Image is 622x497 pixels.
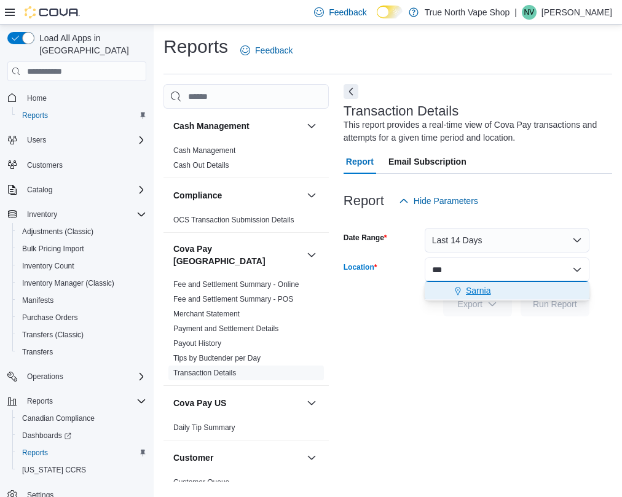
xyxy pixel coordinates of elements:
span: Canadian Compliance [22,413,95,423]
button: Close list of options [572,265,582,275]
span: Reports [22,394,146,409]
span: Home [27,93,47,103]
a: [US_STATE] CCRS [17,463,91,477]
div: This report provides a real-time view of Cova Pay transactions and attempts for a given time peri... [344,119,606,144]
span: Load All Apps in [GEOGRAPHIC_DATA] [34,32,146,57]
span: Home [22,90,146,105]
span: Run Report [533,298,577,310]
a: Payment and Settlement Details [173,324,278,333]
button: Cova Pay [GEOGRAPHIC_DATA] [304,248,319,262]
h3: Compliance [173,189,222,202]
button: Customers [2,156,151,174]
button: Users [22,133,51,147]
button: Operations [2,368,151,385]
button: Cova Pay [GEOGRAPHIC_DATA] [173,243,302,267]
button: Catalog [22,182,57,197]
span: Transfers [17,345,146,359]
button: Users [2,131,151,149]
span: Feedback [329,6,366,18]
span: Fee and Settlement Summary - Online [173,280,299,289]
span: Operations [27,372,63,382]
span: Dashboards [22,431,71,440]
span: Inventory [22,207,146,222]
div: Choose from the following options [425,282,589,300]
button: Home [2,88,151,106]
div: Customer [163,475,329,495]
button: Sarnia [425,282,589,300]
span: Inventory Count [17,259,146,273]
h3: Cash Management [173,120,250,132]
span: Transfers (Classic) [17,327,146,342]
a: Inventory Manager (Classic) [17,276,119,291]
span: Users [22,133,146,147]
span: Daily Tip Summary [173,423,235,432]
span: Manifests [22,295,53,305]
h1: Reports [163,34,228,59]
button: Catalog [2,181,151,198]
a: Home [22,91,52,106]
p: [PERSON_NAME] [541,5,612,20]
span: Customers [22,157,146,173]
span: Adjustments (Classic) [17,224,146,239]
a: Transfers (Classic) [17,327,89,342]
a: Customer Queue [173,478,229,487]
div: Compliance [163,213,329,232]
span: Cash Management [173,146,235,155]
h3: Customer [173,452,213,464]
a: Merchant Statement [173,310,240,318]
span: Adjustments (Classic) [22,227,93,237]
a: Reports [17,108,53,123]
a: Fee and Settlement Summary - Online [173,280,299,289]
span: Customer Queue [173,477,229,487]
h3: Cova Pay US [173,397,226,409]
span: Report [346,149,374,174]
label: Date Range [344,233,387,243]
span: Catalog [27,185,52,195]
span: Washington CCRS [17,463,146,477]
div: Cova Pay [GEOGRAPHIC_DATA] [163,277,329,385]
span: Catalog [22,182,146,197]
span: Manifests [17,293,146,308]
span: Hide Parameters [414,195,478,207]
h3: Report [344,194,384,208]
span: Transfers [22,347,53,357]
span: Reports [22,111,48,120]
div: Cova Pay US [163,420,329,440]
button: Manifests [12,292,151,309]
a: Dashboards [12,427,151,444]
button: Export [443,292,512,316]
button: Customer [173,452,302,464]
span: Purchase Orders [22,313,78,323]
a: Transaction Details [173,369,236,377]
a: Feedback [235,38,297,63]
button: Adjustments (Classic) [12,223,151,240]
span: Export [451,292,505,316]
a: Transfers [17,345,58,359]
button: Inventory [2,206,151,223]
button: Canadian Compliance [12,410,151,427]
button: Transfers [12,343,151,361]
button: Compliance [173,189,302,202]
a: Inventory Count [17,259,79,273]
a: Tips by Budtender per Day [173,354,261,362]
button: Run Report [521,292,589,316]
span: Users [27,135,46,145]
a: Manifests [17,293,58,308]
a: Canadian Compliance [17,411,100,426]
a: Customers [22,158,68,173]
a: OCS Transaction Submission Details [173,216,294,224]
button: Hide Parameters [394,189,483,213]
img: Cova [25,6,80,18]
a: Cash Out Details [173,161,229,170]
a: Reports [17,445,53,460]
a: Purchase Orders [17,310,83,325]
button: Inventory [22,207,62,222]
p: True North Vape Shop [425,5,510,20]
span: Dark Mode [377,18,377,19]
span: Payout History [173,339,221,348]
span: Inventory Manager (Classic) [22,278,114,288]
button: Inventory Manager (Classic) [12,275,151,292]
div: Nancy Vape [522,5,537,20]
button: Cash Management [304,119,319,133]
span: Cash Out Details [173,160,229,170]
